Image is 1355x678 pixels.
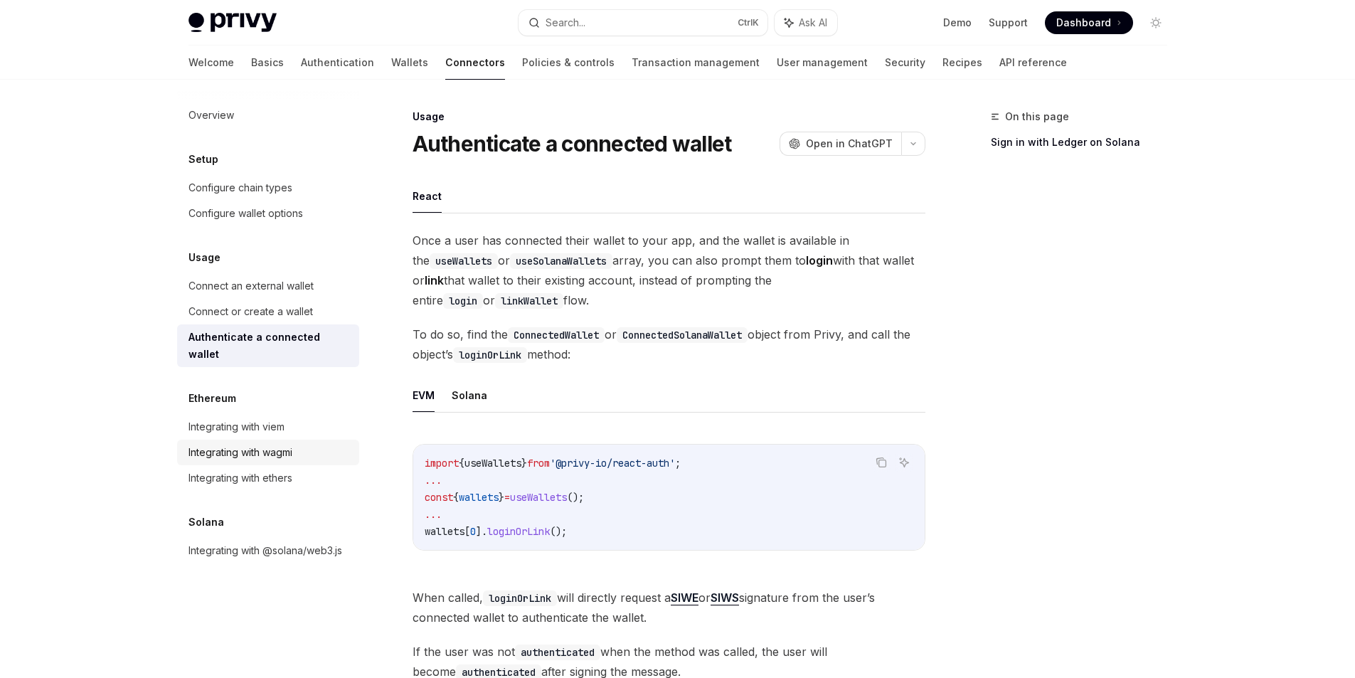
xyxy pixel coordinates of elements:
[515,645,600,660] code: authenticated
[188,514,224,531] h5: Solana
[519,10,767,36] button: Search...CtrlK
[413,110,925,124] div: Usage
[188,179,292,196] div: Configure chain types
[508,327,605,343] code: ConnectedWallet
[188,470,292,487] div: Integrating with ethers
[413,231,925,310] span: Once a user has connected their wallet to your app, and the wallet is available in the or array, ...
[632,46,760,80] a: Transaction management
[177,465,359,491] a: Integrating with ethers
[177,414,359,440] a: Integrating with viem
[806,253,833,268] strong: login
[425,273,444,287] strong: link
[188,277,314,295] div: Connect an external wallet
[1144,11,1167,34] button: Toggle dark mode
[775,10,837,36] button: Ask AI
[522,46,615,80] a: Policies & controls
[177,324,359,367] a: Authenticate a connected wallet
[188,151,218,168] h5: Setup
[188,418,285,435] div: Integrating with viem
[872,453,891,472] button: Copy the contents from the code block
[738,17,759,28] span: Ctrl K
[177,273,359,299] a: Connect an external wallet
[177,440,359,465] a: Integrating with wagmi
[780,132,901,156] button: Open in ChatGPT
[453,491,459,504] span: {
[453,347,527,363] code: loginOrLink
[413,179,442,213] button: React
[495,293,563,309] code: linkWallet
[177,201,359,226] a: Configure wallet options
[510,491,567,504] span: useWallets
[177,102,359,128] a: Overview
[999,46,1067,80] a: API reference
[430,253,498,269] code: useWallets
[425,525,464,538] span: wallets
[464,457,521,470] span: useWallets
[510,253,612,269] code: useSolanaWallets
[188,46,234,80] a: Welcome
[464,525,470,538] span: [
[1045,11,1133,34] a: Dashboard
[301,46,374,80] a: Authentication
[546,14,585,31] div: Search...
[777,46,868,80] a: User management
[550,525,567,538] span: ();
[188,249,220,266] h5: Usage
[251,46,284,80] a: Basics
[989,16,1028,30] a: Support
[188,107,234,124] div: Overview
[942,46,982,80] a: Recipes
[391,46,428,80] a: Wallets
[413,131,732,157] h1: Authenticate a connected wallet
[895,453,913,472] button: Ask AI
[177,538,359,563] a: Integrating with @solana/web3.js
[188,303,313,320] div: Connect or create a wallet
[527,457,550,470] span: from
[483,590,557,606] code: loginOrLink
[188,13,277,33] img: light logo
[943,16,972,30] a: Demo
[617,327,748,343] code: ConnectedSolanaWallet
[521,457,527,470] span: }
[425,457,459,470] span: import
[487,525,550,538] span: loginOrLink
[425,474,442,487] span: ...
[188,542,342,559] div: Integrating with @solana/web3.js
[413,378,435,412] button: EVM
[445,46,505,80] a: Connectors
[177,299,359,324] a: Connect or create a wallet
[504,491,510,504] span: =
[675,457,681,470] span: ;
[188,444,292,461] div: Integrating with wagmi
[567,491,584,504] span: ();
[443,293,483,309] code: login
[188,390,236,407] h5: Ethereum
[885,46,925,80] a: Security
[177,175,359,201] a: Configure chain types
[550,457,675,470] span: '@privy-io/react-auth'
[413,588,925,627] span: When called, will directly request a or signature from the user’s connected wallet to authenticat...
[188,205,303,222] div: Configure wallet options
[459,457,464,470] span: {
[671,590,698,605] a: SIWE
[806,137,893,151] span: Open in ChatGPT
[991,131,1179,154] a: Sign in with Ledger on Solana
[1056,16,1111,30] span: Dashboard
[188,329,351,363] div: Authenticate a connected wallet
[425,508,442,521] span: ...
[425,491,453,504] span: const
[499,491,504,504] span: }
[1005,108,1069,125] span: On this page
[476,525,487,538] span: ].
[711,590,739,605] a: SIWS
[413,324,925,364] span: To do so, find the or object from Privy, and call the object’s method:
[459,491,499,504] span: wallets
[799,16,827,30] span: Ask AI
[452,378,487,412] button: Solana
[470,525,476,538] span: 0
